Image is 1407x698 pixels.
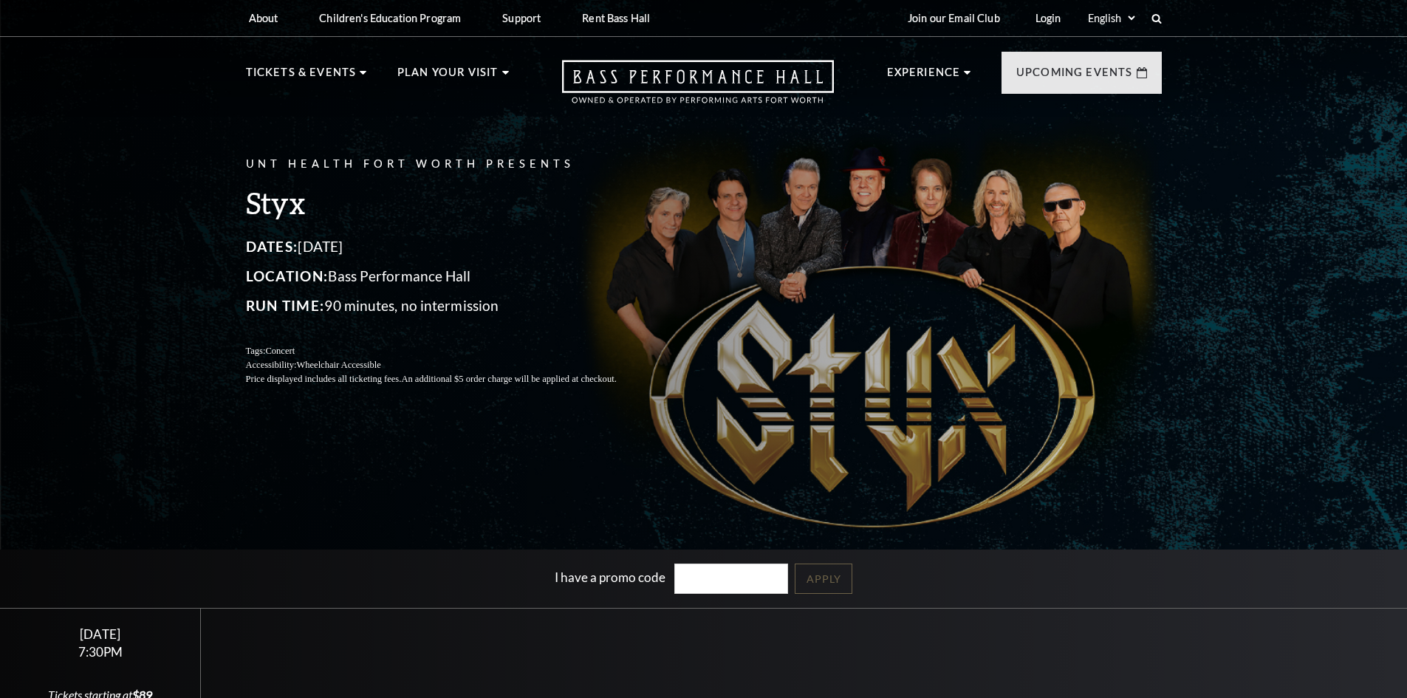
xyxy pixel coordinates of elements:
[246,358,652,372] p: Accessibility:
[246,64,357,90] p: Tickets & Events
[1085,11,1137,25] select: Select:
[249,12,278,24] p: About
[246,372,652,386] p: Price displayed includes all ticketing fees.
[1016,64,1133,90] p: Upcoming Events
[555,569,665,585] label: I have a promo code
[246,294,652,318] p: 90 minutes, no intermission
[582,12,650,24] p: Rent Bass Hall
[246,264,652,288] p: Bass Performance Hall
[246,344,652,358] p: Tags:
[319,12,461,24] p: Children's Education Program
[246,297,325,314] span: Run Time:
[246,235,652,259] p: [DATE]
[401,374,616,384] span: An additional $5 order charge will be applied at checkout.
[397,64,499,90] p: Plan Your Visit
[246,238,298,255] span: Dates:
[296,360,380,370] span: Wheelchair Accessible
[887,64,961,90] p: Experience
[246,184,652,222] h3: Styx
[246,267,329,284] span: Location:
[18,626,183,642] div: [DATE]
[18,646,183,658] div: 7:30PM
[502,12,541,24] p: Support
[246,155,652,174] p: UNT Health Fort Worth Presents
[265,346,295,356] span: Concert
